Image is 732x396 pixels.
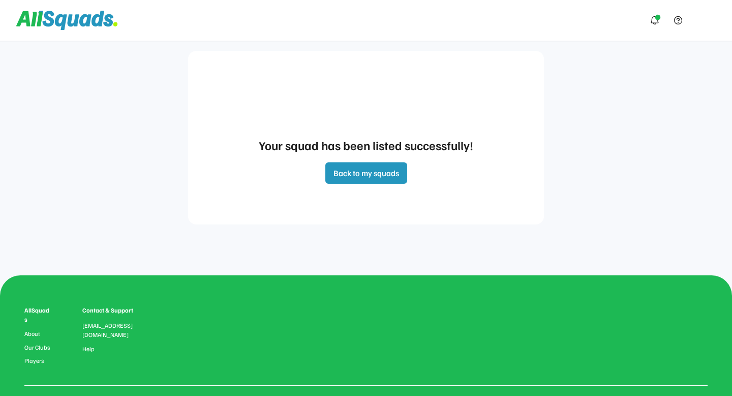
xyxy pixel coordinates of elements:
img: yH5BAEAAAAALAAAAAABAAEAAAIBRAA7 [320,81,412,128]
img: yH5BAEAAAAALAAAAAABAAEAAAIBRAA7 [695,10,716,31]
img: yH5BAEAAAAALAAAAAABAAEAAAIBRAA7 [679,333,691,345]
button: Back to my squads [325,162,407,184]
a: Players [24,357,52,364]
img: yH5BAEAAAAALAAAAAABAAEAAAIBRAA7 [663,333,675,345]
img: yH5BAEAAAAALAAAAAABAAEAAAIBRAA7 [695,333,708,345]
img: yH5BAEAAAAALAAAAAABAAEAAAIBRAA7 [633,306,708,321]
div: Your squad has been listed successfully! [198,136,534,154]
div: AllSquads [24,306,52,324]
a: About [24,330,52,337]
div: [EMAIL_ADDRESS][DOMAIN_NAME] [82,321,145,340]
div: Contact & Support [82,306,145,315]
a: Our Clubs [24,344,52,351]
a: Help [82,346,95,353]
